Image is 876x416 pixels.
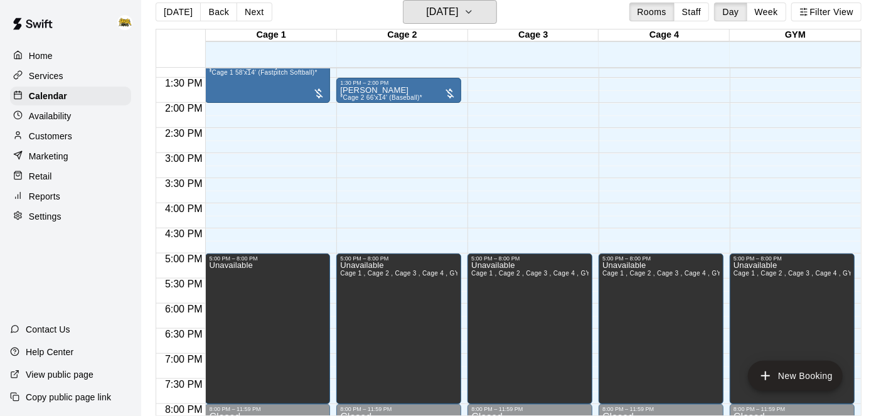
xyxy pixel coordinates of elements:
[29,150,68,163] p: Marketing
[209,406,326,412] div: 8:00 PM – 11:59 PM
[10,46,131,65] a: Home
[162,379,206,390] span: 7:30 PM
[599,29,730,41] div: Cage 4
[599,253,724,404] div: 5:00 PM – 8:00 PM: Unavailable
[471,406,589,412] div: 8:00 PM – 11:59 PM
[467,253,592,404] div: 5:00 PM – 8:00 PM: Unavailable
[602,406,720,412] div: 8:00 PM – 11:59 PM
[730,29,861,41] div: GYM
[117,15,132,30] img: HITHOUSE ABBY
[748,361,843,391] button: add
[209,69,317,76] span: *Cage 1 58'x14' (Fastpitch Softball)*
[162,128,206,139] span: 2:30 PM
[730,253,855,404] div: 5:00 PM – 8:00 PM: Unavailable
[162,103,206,114] span: 2:00 PM
[10,67,131,85] a: Services
[336,78,461,103] div: 1:30 PM – 2:00 PM: Josh Kwon
[340,406,457,412] div: 8:00 PM – 11:59 PM
[340,80,457,86] div: 1:30 PM – 2:00 PM
[10,207,131,226] a: Settings
[29,50,53,62] p: Home
[340,255,457,262] div: 5:00 PM – 8:00 PM
[471,255,589,262] div: 5:00 PM – 8:00 PM
[426,3,458,21] h6: [DATE]
[162,354,206,365] span: 7:00 PM
[734,270,858,277] span: Cage 1 , Cage 2 , Cage 3 , Cage 4 , GYM
[162,253,206,264] span: 5:00 PM
[10,147,131,166] a: Marketing
[734,406,851,412] div: 8:00 PM – 11:59 PM
[10,187,131,206] a: Reports
[162,203,206,214] span: 4:00 PM
[471,270,596,277] span: Cage 1 , Cage 2 , Cage 3 , Cage 4 , GYM
[747,3,786,21] button: Week
[10,87,131,105] a: Calendar
[237,3,272,21] button: Next
[162,178,206,189] span: 3:30 PM
[205,253,330,404] div: 5:00 PM – 8:00 PM: Unavailable
[337,29,468,41] div: Cage 2
[29,110,72,122] p: Availability
[674,3,710,21] button: Staff
[629,3,675,21] button: Rooms
[602,255,720,262] div: 5:00 PM – 8:00 PM
[10,167,131,186] a: Retail
[206,29,337,41] div: Cage 1
[602,270,727,277] span: Cage 1 , Cage 2 , Cage 3 , Cage 4 , GYM
[162,304,206,314] span: 6:00 PM
[29,190,60,203] p: Reports
[209,255,326,262] div: 5:00 PM – 8:00 PM
[340,94,422,101] span: *Cage 2 66'x14' (Baseball)*
[29,170,52,183] p: Retail
[162,404,206,415] span: 8:00 PM
[336,253,461,404] div: 5:00 PM – 8:00 PM: Unavailable
[200,3,237,21] button: Back
[26,368,93,381] p: View public page
[26,346,73,358] p: Help Center
[26,323,70,336] p: Contact Us
[205,53,330,103] div: 1:00 PM – 2:00 PM: *Cage 1 58'x14' (Fastpitch Softball)*
[29,130,72,142] p: Customers
[162,153,206,164] span: 3:00 PM
[162,329,206,339] span: 6:30 PM
[162,78,206,88] span: 1:30 PM
[115,10,141,35] div: HITHOUSE ABBY
[10,107,131,125] a: Availability
[734,255,851,262] div: 5:00 PM – 8:00 PM
[26,391,111,403] p: Copy public page link
[714,3,747,21] button: Day
[340,270,464,277] span: Cage 1 , Cage 2 , Cage 3 , Cage 4 , GYM
[156,3,201,21] button: [DATE]
[29,90,67,102] p: Calendar
[468,29,599,41] div: Cage 3
[29,210,61,223] p: Settings
[791,3,862,21] button: Filter View
[29,70,63,82] p: Services
[10,127,131,146] a: Customers
[162,228,206,239] span: 4:30 PM
[162,279,206,289] span: 5:30 PM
